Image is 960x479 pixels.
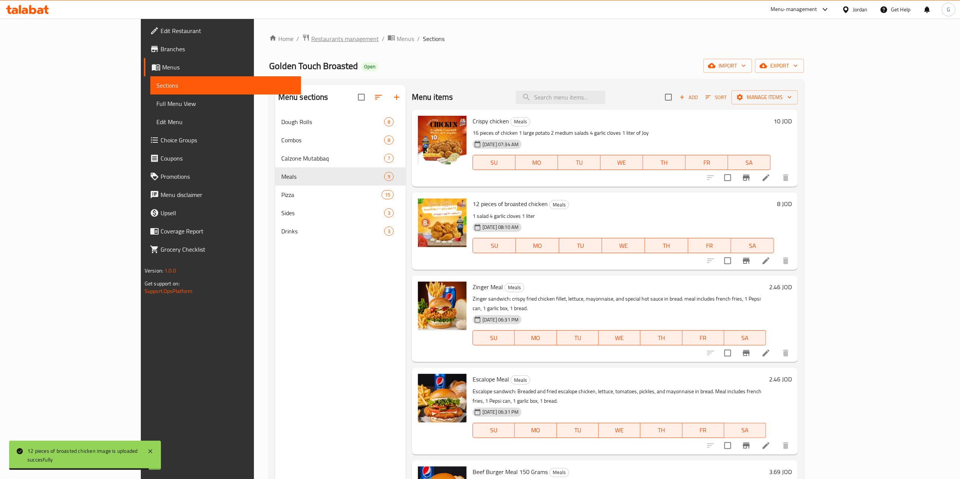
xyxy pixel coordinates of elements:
div: Sides3 [275,204,406,222]
div: Calzone Mutabbaq7 [275,149,406,167]
a: Coverage Report [144,222,301,240]
span: Combos [281,136,384,145]
a: Menu disclaimer [144,186,301,204]
span: [DATE] 06:31 PM [479,408,522,416]
a: Sections [150,76,301,95]
span: Get support on: [145,279,180,288]
h6: 10 JOD [774,116,792,126]
span: 1.0.0 [164,266,176,276]
span: Open [361,63,378,70]
span: Dough Rolls [281,117,384,126]
button: SU [473,238,516,253]
div: items [384,117,394,126]
span: MO [518,425,553,436]
span: Grocery Checklist [161,245,295,254]
span: TH [643,332,679,343]
span: Menu disclaimer [161,190,295,199]
button: SU [473,155,515,170]
button: WE [601,155,643,170]
button: WE [599,330,640,345]
span: Full Menu View [156,99,295,108]
div: items [384,227,394,236]
button: Branch-specific-item [737,169,755,187]
div: Pizza15 [275,186,406,204]
span: TU [560,425,596,436]
span: [DATE] 07:34 AM [479,141,522,148]
button: delete [777,436,795,455]
div: Jordan [853,5,868,14]
span: MO [518,332,553,343]
span: 8 [385,118,393,126]
span: Restaurants management [311,34,379,43]
span: Menus [397,34,414,43]
a: Support.OpsPlatform [145,286,193,296]
a: Upsell [144,204,301,222]
span: Coupons [161,154,295,163]
div: items [381,190,394,199]
span: Edit Restaurant [161,26,295,35]
a: Edit Restaurant [144,22,301,40]
span: Sides [281,208,384,217]
button: TH [645,238,688,253]
button: SU [473,330,515,345]
span: FR [686,332,721,343]
button: TH [640,423,682,438]
span: TU [560,332,596,343]
span: 3 [385,228,393,235]
a: Menus [144,58,301,76]
button: FR [688,238,731,253]
a: Full Menu View [150,95,301,113]
div: Meals [511,117,530,126]
p: Zinger sandwich: crispy fried chicken fillet, lettuce, mayonnaise, and special hot sauce in bread... [473,294,766,313]
button: FR [686,155,728,170]
button: export [755,59,804,73]
nav: breadcrumb [269,34,804,44]
span: Select to update [720,253,736,269]
div: 12 pieces of broasted chicken image is uploaded succesfully [27,447,140,464]
div: Meals [549,200,569,209]
span: Pizza [281,190,381,199]
span: Meals [505,283,524,292]
button: SA [724,423,766,438]
button: TU [557,330,599,345]
button: MO [515,330,556,345]
span: SU [476,240,513,251]
h6: 2.46 JOD [769,282,792,292]
div: items [384,154,394,163]
span: Meals [281,172,384,181]
span: SA [727,425,763,436]
span: FR [689,157,725,168]
span: Escalope Meal [473,373,509,385]
span: Select to update [720,438,736,454]
span: Select to update [720,170,736,186]
button: FR [683,423,724,438]
span: WE [605,240,642,251]
div: Meals [511,375,530,384]
button: import [703,59,752,73]
h6: 8 JOD [777,199,792,209]
span: Crispy chicken [473,115,509,127]
img: 12 pieces of broasted chicken [418,199,467,247]
img: Zinger Meal [418,282,467,330]
button: MO [515,423,556,438]
span: Upsell [161,208,295,217]
span: Calzone Mutabbaq [281,154,384,163]
span: Coverage Report [161,227,295,236]
span: SU [476,157,512,168]
a: Choice Groups [144,131,301,149]
button: WE [602,238,645,253]
a: Restaurants management [302,34,379,44]
img: Crispy chicken [418,116,467,164]
button: Branch-specific-item [737,436,755,455]
span: Golden Touch Broasted [269,57,358,74]
span: Sort [706,93,727,102]
li: / [382,34,385,43]
a: Edit menu item [761,441,771,450]
div: items [384,172,394,181]
span: Drinks [281,227,384,236]
span: WE [602,425,637,436]
span: Choice Groups [161,136,295,145]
